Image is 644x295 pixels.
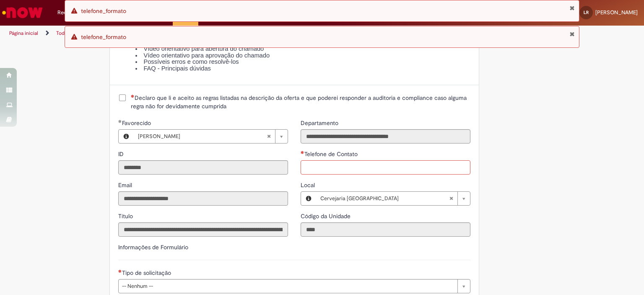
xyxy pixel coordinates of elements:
input: ID [118,160,288,175]
span: Necessários - Favorecido [122,119,153,127]
a: [PERSON_NAME]Limpar campo Favorecido [134,130,288,143]
input: Email [118,191,288,206]
span: telefone_formato [81,33,126,41]
li: Possíveis erros e como resolvê-los [135,59,470,65]
span: Obrigatório Preenchido [118,120,122,123]
input: Departamento [301,129,470,144]
span: LR [584,10,589,15]
abbr: Limpar campo Local [445,192,457,205]
label: Somente leitura - Email [118,181,134,189]
input: Título [118,222,288,237]
label: Somente leitura - Título [118,212,135,220]
button: Fechar Notificação [569,31,575,37]
span: Requisições [57,8,87,17]
button: Local, Visualizar este registro Cervejaria Uberlândia [301,192,316,205]
button: Favorecido, Visualizar este registro Lais Oliveira Rodrigues [119,130,134,143]
input: Telefone de Contato [301,160,470,175]
abbr: Limpar campo Favorecido [262,130,275,143]
label: Somente leitura - ID [118,150,125,158]
span: Necessários [301,151,304,154]
img: ServiceNow [1,4,44,21]
span: Tipo de solicitação [122,269,173,277]
span: Necessários [118,269,122,273]
span: Cervejaria [GEOGRAPHIC_DATA] [320,192,449,205]
button: Fechar Notificação [569,5,575,11]
li: FAQ - Principais dúvidas [135,65,470,72]
span: telefone_formato [81,7,126,15]
span: [PERSON_NAME] [138,130,267,143]
li: Vídeo orientativo para aprovação do chamado [135,52,470,59]
span: -- Nenhum -- [122,279,453,293]
span: [PERSON_NAME] [595,9,638,16]
a: Página inicial [9,30,38,37]
label: Somente leitura - Código da Unidade [301,212,352,220]
label: Informações de Formulário [118,243,188,251]
span: Declaro que li e aceito as regras listadas na descrição da oferta e que poderei responder a audit... [131,94,470,110]
label: Somente leitura - Departamento [301,119,340,127]
span: Local [301,181,317,189]
span: Telefone de Contato [304,150,359,158]
a: Todos os Catálogos [56,30,101,37]
ul: Trilhas de página [6,26,423,41]
input: Código da Unidade [301,222,470,237]
span: Necessários [131,94,135,98]
a: Cervejaria [GEOGRAPHIC_DATA]Limpar campo Local [316,192,470,205]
